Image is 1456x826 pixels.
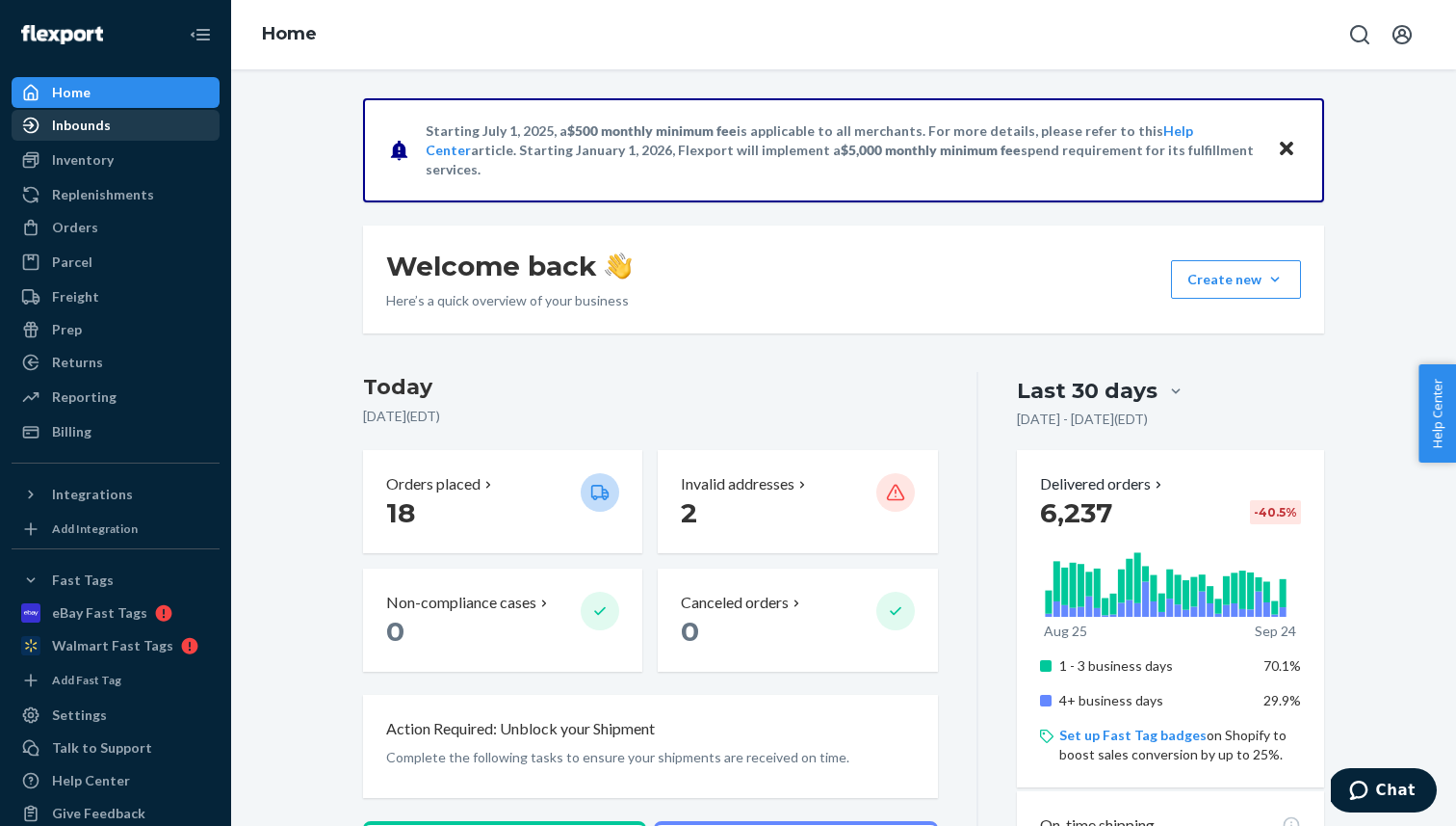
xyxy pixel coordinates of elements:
div: Inbounds [52,116,111,135]
div: Prep [52,320,82,339]
button: Delivered orders [1040,473,1166,495]
div: Settings [52,706,107,725]
img: hand-wave emoji [605,253,632,280]
div: Add Integration [52,520,138,537]
p: Here’s a quick overview of your business [386,291,632,310]
a: Home [262,23,317,44]
a: Prep [12,314,220,345]
a: eBay Fast Tags [12,598,220,628]
p: Orders placed [386,473,481,495]
a: Inbounds [12,110,220,141]
h1: Welcome back [386,249,632,283]
button: Integrations [12,479,220,510]
iframe: Opens a widget where you can chat to one of our agents [1331,768,1437,816]
button: Open account menu [1383,15,1421,54]
p: Non-compliance cases [386,592,536,614]
div: Last 30 days [1017,376,1157,406]
div: Home [52,83,91,102]
button: Close Navigation [181,15,220,54]
div: -40.5 % [1250,500,1301,524]
p: [DATE] - [DATE] ( EDT ) [1017,410,1148,429]
span: 29.9% [1263,692,1301,708]
span: 6,237 [1040,496,1112,529]
a: Help Center [12,765,220,796]
a: Add Integration [12,518,220,541]
button: Open Search Box [1340,15,1379,54]
button: Help Center [1418,364,1456,463]
div: Help Center [52,771,130,790]
div: eBay Fast Tags [52,603,147,623]
p: Aug 25 [1044,622,1087,641]
div: Freight [52,287,99,306]
p: Sep 24 [1255,622,1296,641]
div: Replenishments [52,185,154,204]
img: Flexport logo [21,25,103,44]
div: Integrations [52,485,133,504]
button: Talk to Support [12,733,220,763]
span: 0 [681,615,699,648]
div: Orders [52,218,98,237]
div: Reporting [52,387,117,407]
button: Close [1274,136,1299,164]
a: Billing [12,416,220,447]
button: Fast Tags [12,565,220,596]
div: Parcel [52,253,92,272]
div: Walmart Fast Tags [52,636,173,655]
button: Create new [1171,260,1301,299]
a: Replenishments [12,179,220,210]
a: Freight [12,281,220,312]
a: Home [12,77,220,108]
p: on Shopify to boost sales conversion by up to 25%. [1059,726,1301,764]
a: Orders [12,212,220,243]
p: 1 - 3 business days [1059,656,1249,676]
p: Invalid addresses [681,473,794,495]
p: Canceled orders [681,592,789,614]
div: Talk to Support [52,738,152,758]
h3: Today [363,372,938,403]
div: Add Fast Tag [52,672,121,688]
p: Action Required: Unblock your Shipment [386,718,655,740]
a: Settings [12,700,220,731]
button: Canceled orders 0 [658,569,937,672]
div: Fast Tags [52,571,114,590]
a: Walmart Fast Tags [12,630,220,661]
p: Starting July 1, 2025, a is applicable to all merchants. For more details, please refer to this a... [426,121,1259,179]
div: Billing [52,422,91,441]
button: Invalid addresses 2 [658,450,937,553]
span: $5,000 monthly minimum fee [841,142,1021,158]
a: Set up Fast Tag badges [1059,727,1207,743]
button: Non-compliance cases 0 [363,569,642,672]
span: $500 monthly minimum fee [567,122,737,139]
p: [DATE] ( EDT ) [363,407,938,426]
span: 70.1% [1263,657,1301,674]
button: Orders placed 18 [363,450,642,553]
div: Inventory [52,150,114,170]
a: Returns [12,347,220,378]
a: Inventory [12,145,220,175]
span: 18 [386,496,415,529]
p: Complete the following tasks to ensure your shipments are received on time. [386,748,915,767]
span: 0 [386,615,404,648]
p: 4+ business days [1059,691,1249,710]
a: Parcel [12,247,220,278]
a: Add Fast Tag [12,669,220,692]
ol: breadcrumbs [247,7,332,63]
div: Give Feedback [52,804,145,823]
a: Reporting [12,382,220,413]
span: 2 [681,496,697,529]
div: Returns [52,353,103,372]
